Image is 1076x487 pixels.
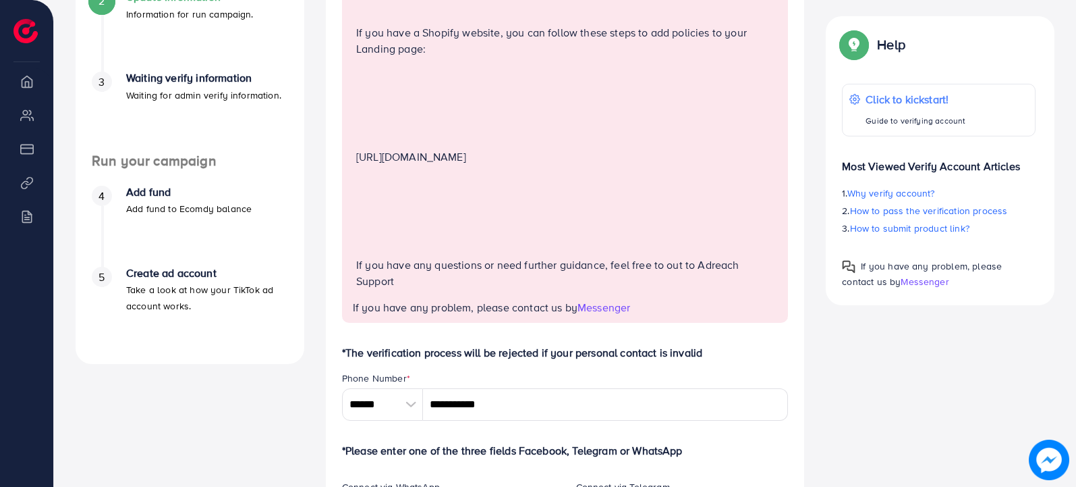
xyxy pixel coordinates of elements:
[126,186,252,199] h4: Add fund
[76,153,304,170] h4: Run your campaign
[76,186,304,267] li: Add fund
[126,267,288,280] h4: Create ad account
[76,72,304,153] li: Waiting verify information
[342,442,789,459] p: *Please enter one of the three fields Facebook, Telegram or WhatsApp
[98,270,105,285] span: 5
[842,32,866,57] img: Popup guide
[126,282,288,314] p: Take a look at how your TikTok ad account works.
[877,36,905,53] p: Help
[356,257,776,289] p: If you have any questions or need further guidance, feel free to out to Adreach Support
[353,300,577,315] span: If you have any problem, please contact us by
[126,87,281,103] p: Waiting for admin verify information.
[126,72,281,84] h4: Waiting verify information
[98,74,105,90] span: 3
[850,204,1008,217] span: How to pass the verification process
[126,201,252,217] p: Add fund to Ecomdy balance
[842,259,1002,288] span: If you have any problem, please contact us by
[356,149,776,165] p: [URL][DOMAIN_NAME]
[13,19,38,43] img: logo
[76,267,304,348] li: Create ad account
[842,147,1036,174] p: Most Viewed Verify Account Articles
[577,300,630,315] span: Messenger
[1029,440,1069,480] img: image
[98,188,105,204] span: 4
[850,222,969,235] span: How to submit product link?
[866,113,965,129] p: Guide to verifying account
[342,371,410,385] label: Phone Number
[842,203,1036,219] p: 2.
[901,275,948,288] span: Messenger
[342,344,789,361] p: *The verification process will be rejected if your personal contact is invalid
[842,185,1036,201] p: 1.
[842,260,855,274] img: Popup guide
[126,6,254,22] p: Information for run campaign.
[847,186,935,200] span: Why verify account?
[842,220,1036,236] p: 3.
[866,91,965,107] p: Click to kickstart!
[356,24,776,57] p: If you have a Shopify website, you can follow these steps to add policies to your Landing page:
